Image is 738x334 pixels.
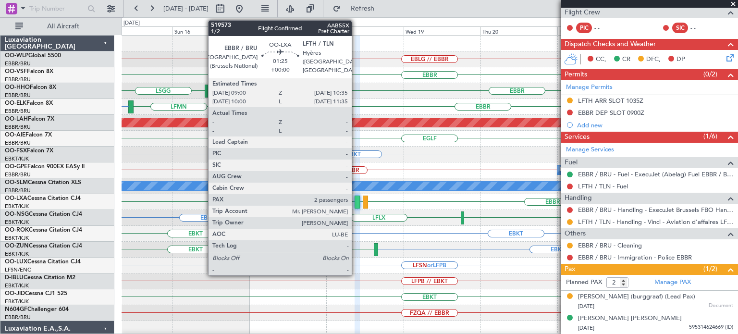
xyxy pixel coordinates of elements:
a: OO-SLMCessna Citation XLS [5,180,81,186]
span: OO-NSG [5,211,29,217]
span: Handling [565,193,592,204]
a: EBKT/KJK [5,282,29,289]
div: PIC [576,23,592,33]
div: No Crew [GEOGRAPHIC_DATA] ([GEOGRAPHIC_DATA] National) [560,163,721,177]
a: EBKT/KJK [5,235,29,242]
span: Permits [565,69,587,80]
a: EBBR / BRU - Cleaning [578,241,642,249]
a: EBBR/BRU [5,92,31,99]
a: EBKT/KJK [5,250,29,258]
span: Others [565,228,586,239]
div: [DATE] [123,19,140,27]
a: OO-NSGCessna Citation CJ4 [5,211,82,217]
span: CC, [596,55,606,64]
span: (0/2) [703,69,717,79]
a: EBBR/BRU [5,124,31,131]
a: OO-ROKCessna Citation CJ4 [5,227,82,233]
span: OO-LXA [5,196,27,201]
span: Dispatch Checks and Weather [565,39,656,50]
a: EBBR/BRU [5,60,31,67]
a: EBKT/KJK [5,219,29,226]
button: All Aircraft [11,19,104,34]
div: Sat 15 [95,26,172,35]
a: OO-HHOFalcon 8X [5,85,56,90]
div: Sun 16 [172,26,249,35]
a: D-IBLUCessna Citation M2 [5,275,75,281]
span: DFC, [646,55,661,64]
div: Tue 18 [326,26,403,35]
span: OO-ROK [5,227,29,233]
span: OO-HHO [5,85,30,90]
div: SIC [672,23,688,33]
a: OO-AIEFalcon 7X [5,132,52,138]
span: Pax [565,264,575,275]
a: EBBR/BRU [5,76,31,83]
a: OO-LUXCessna Citation CJ4 [5,259,81,265]
span: CR [622,55,630,64]
span: OO-WLP [5,53,28,59]
span: OO-LAH [5,116,28,122]
span: [DATE] [578,324,594,332]
a: EBKT/KJK [5,298,29,305]
a: OO-WLPGlobal 5500 [5,53,61,59]
a: EBBR/BRU [5,187,31,194]
button: Refresh [328,1,386,16]
span: OO-LUX [5,259,27,265]
span: All Aircraft [25,23,101,30]
a: Manage PAX [654,278,691,287]
a: EBBR/BRU [5,139,31,147]
a: EBBR / BRU - Handling - ExecuJet Brussels FBO Handling Abelag [578,206,733,214]
a: EBKT/KJK [5,203,29,210]
div: EBBR DEP SLOT 0900Z [578,109,644,117]
span: OO-AIE [5,132,25,138]
div: [PERSON_NAME] (burggraaf) (Lead Pax) [578,292,695,302]
div: Thu 20 [480,26,557,35]
span: OO-JID [5,291,25,297]
div: Mon 17 [249,26,326,35]
span: [DATE] [578,303,594,310]
span: OO-SLM [5,180,28,186]
span: N604GF [5,307,27,312]
span: Flight Crew [565,7,600,18]
div: LFTH ARR SLOT 1035Z [578,97,643,105]
span: OO-ELK [5,100,26,106]
a: OO-ZUNCessna Citation CJ4 [5,243,82,249]
a: Manage Services [566,145,614,155]
a: EBKT/KJK [5,155,29,162]
a: Manage Permits [566,83,613,92]
label: Planned PAX [566,278,602,287]
span: Refresh [343,5,383,12]
span: D-IBLU [5,275,24,281]
div: Fri 21 [557,26,634,35]
a: OO-GPEFalcon 900EX EASy II [5,164,85,170]
span: OO-ZUN [5,243,29,249]
span: (1/2) [703,264,717,274]
span: Document [709,302,733,310]
span: DP [676,55,685,64]
div: [PERSON_NAME] [PERSON_NAME] [578,314,682,323]
span: (1/6) [703,131,717,141]
a: OO-LXACessna Citation CJ4 [5,196,81,201]
a: OO-LAHFalcon 7X [5,116,54,122]
span: Fuel [565,157,578,168]
a: EBBR / BRU - Immigration - Police EBBR [578,253,692,261]
a: EBBR / BRU - Fuel - ExecuJet (Abelag) Fuel EBBR / BRU [578,170,733,178]
a: EBBR/BRU [5,314,31,321]
a: N604GFChallenger 604 [5,307,69,312]
div: Add new [577,121,733,129]
a: LFTH / TLN - Handling - Vinci - Aviation d'affaires LFTH / TLN*****MY HANDLING**** [578,218,733,226]
a: OO-FSXFalcon 7X [5,148,53,154]
div: Wed 19 [404,26,480,35]
a: OO-VSFFalcon 8X [5,69,53,74]
input: Trip Number [29,1,85,16]
a: OO-JIDCessna CJ1 525 [5,291,67,297]
a: LFSN/ENC [5,266,31,273]
span: OO-VSF [5,69,27,74]
a: EBBR/BRU [5,171,31,178]
span: OO-FSX [5,148,27,154]
span: [DATE] - [DATE] [163,4,209,13]
a: EBBR/BRU [5,108,31,115]
span: OO-GPE [5,164,27,170]
a: LFTH / TLN - Fuel [578,182,628,190]
span: Services [565,132,590,143]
